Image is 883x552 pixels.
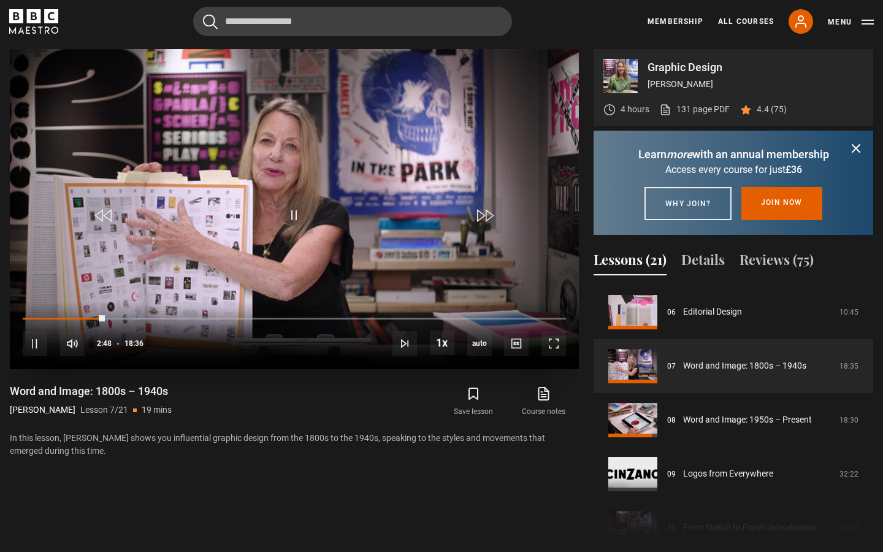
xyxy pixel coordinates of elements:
p: 4 hours [621,103,649,116]
div: Current quality: 720p [467,331,492,356]
p: [PERSON_NAME] [648,78,863,91]
button: Reviews (75) [740,250,814,275]
button: Toggle navigation [828,16,874,28]
p: Access every course for just [608,163,858,177]
a: Course notes [509,384,579,420]
p: 4.4 (75) [757,103,787,116]
p: Graphic Design [648,62,863,73]
span: 18:36 [124,332,143,355]
svg: BBC Maestro [9,9,58,34]
button: Playback Rate [430,331,454,355]
button: Next Lesson [392,331,417,356]
span: - [117,339,120,348]
button: Details [681,250,725,275]
p: Learn with an annual membership [608,146,858,163]
a: Word and Image: 1800s – 1940s [683,359,806,372]
button: Pause [23,331,47,356]
input: Search [193,7,512,36]
button: Captions [504,331,529,356]
a: Why join? [644,187,732,220]
p: Lesson 7/21 [80,404,128,416]
a: Join now [741,187,822,220]
span: 2:48 [97,332,112,355]
a: Word and Image: 1950s – Present [683,413,812,426]
button: Fullscreen [541,331,566,356]
a: 131 page PDF [659,103,730,116]
p: In this lesson, [PERSON_NAME] shows you influential graphic design from the 1800s to the 1940s, s... [10,432,579,458]
a: Editorial Design [683,305,742,318]
video-js: Video Player [10,49,579,369]
a: Membership [648,16,703,27]
button: Submit the search query [203,14,218,29]
span: £36 [786,164,802,175]
a: Logos from Everywhere [683,467,773,480]
button: Save lesson [438,384,508,420]
div: Progress Bar [23,318,566,320]
p: 19 mins [142,404,172,416]
a: All Courses [718,16,774,27]
h1: Word and Image: 1800s – 1940s [10,384,172,399]
i: more [667,148,692,161]
p: [PERSON_NAME] [10,404,75,416]
button: Mute [60,331,85,356]
button: Lessons (21) [594,250,667,275]
span: auto [467,331,492,356]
